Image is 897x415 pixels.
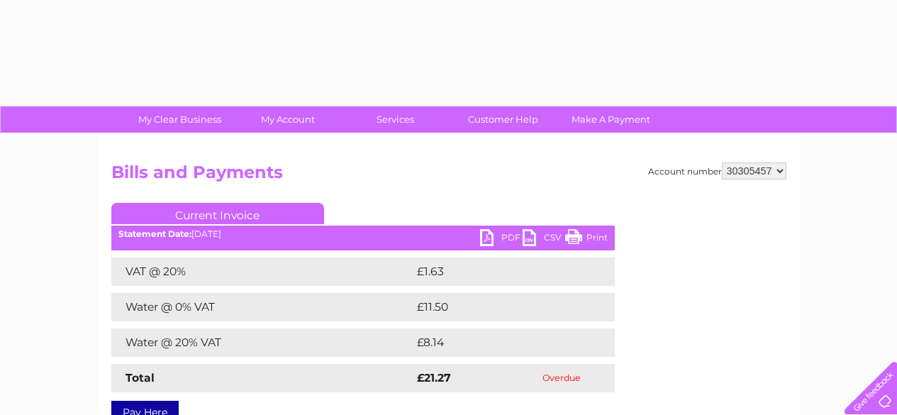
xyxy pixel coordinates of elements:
a: Make A Payment [552,106,669,133]
td: VAT @ 20% [111,258,413,286]
td: Water @ 0% VAT [111,293,413,321]
td: £1.63 [413,258,580,286]
td: Overdue [509,364,615,392]
div: [DATE] [111,229,615,239]
div: Account number [648,162,786,179]
a: Customer Help [445,106,562,133]
h2: Bills and Payments [111,162,786,189]
a: CSV [523,229,565,250]
a: Current Invoice [111,203,324,224]
td: Water @ 20% VAT [111,328,413,357]
strong: £21.27 [417,371,451,384]
b: Statement Date: [118,228,191,239]
strong: Total [126,371,155,384]
a: Print [565,229,608,250]
a: My Clear Business [121,106,238,133]
a: My Account [229,106,346,133]
a: Services [337,106,454,133]
td: £11.50 [413,293,584,321]
td: £8.14 [413,328,580,357]
a: PDF [480,229,523,250]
